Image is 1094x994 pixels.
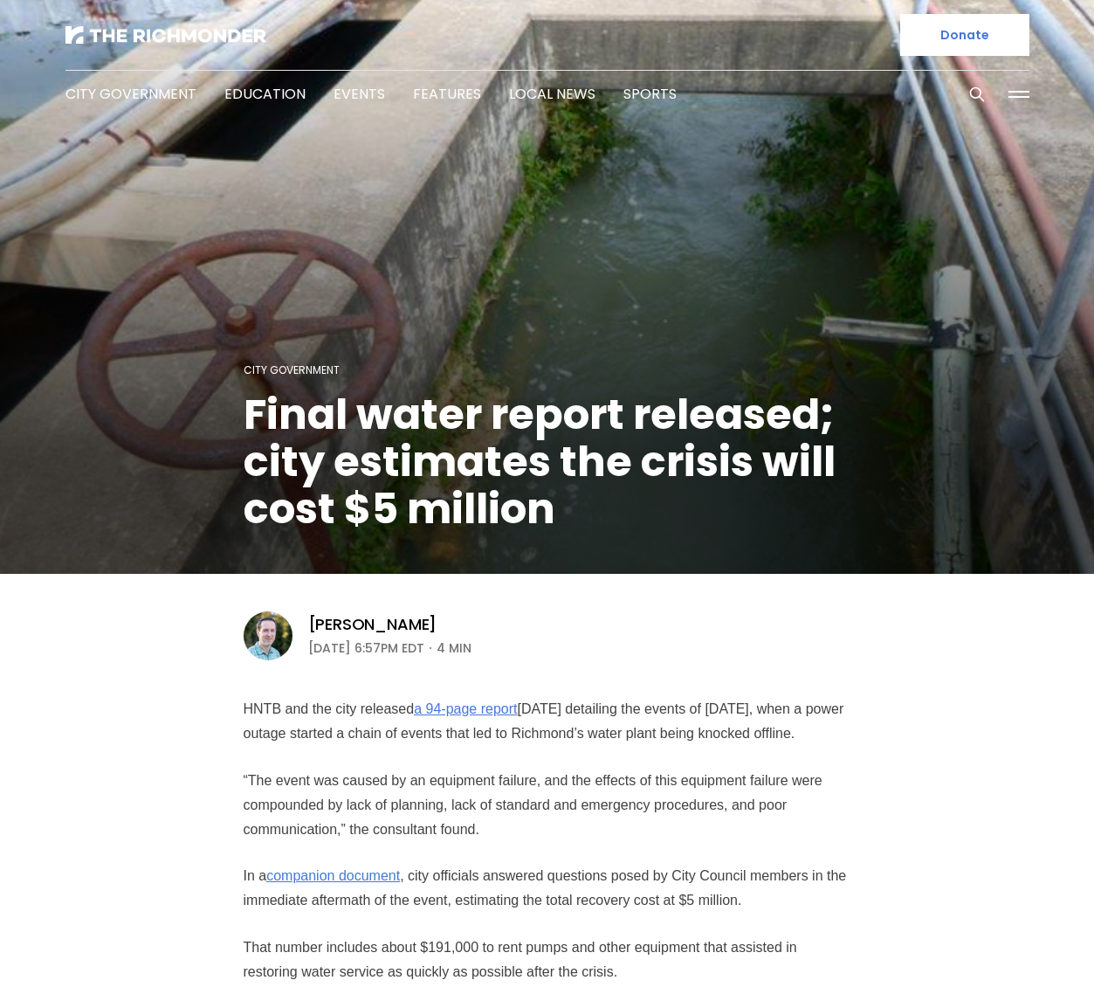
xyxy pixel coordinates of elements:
p: That number includes about $191,000 to rent pumps and other equipment that assisted in restoring ... [244,935,851,984]
a: City Government [244,362,340,377]
a: Local News [509,84,595,104]
a: Sports [623,84,677,104]
a: Events [334,84,385,104]
h1: Final water report released; city estimates the crisis will cost $5 million [244,391,851,533]
time: [DATE] 6:57PM EDT [308,638,424,659]
span: 4 min [437,638,471,659]
p: HNTB and the city released [DATE] detailing the events of [DATE], when a power outage started a c... [244,697,851,746]
img: Michael Phillips [244,611,292,660]
a: companion document [266,867,404,885]
a: Features [413,84,481,104]
a: [PERSON_NAME] [308,614,437,635]
a: Education [224,84,306,104]
button: Search this site [964,81,990,107]
a: City Government [65,84,196,104]
p: “The event was caused by an equipment failure, and the effects of this equipment failure were com... [244,769,851,842]
img: The Richmonder [65,26,266,44]
a: a 94-page report [418,701,526,718]
a: Donate [900,14,1029,56]
p: In a , city officials answered questions posed by City Council members in the immediate aftermath... [244,864,851,913]
iframe: portal-trigger [946,908,1094,994]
